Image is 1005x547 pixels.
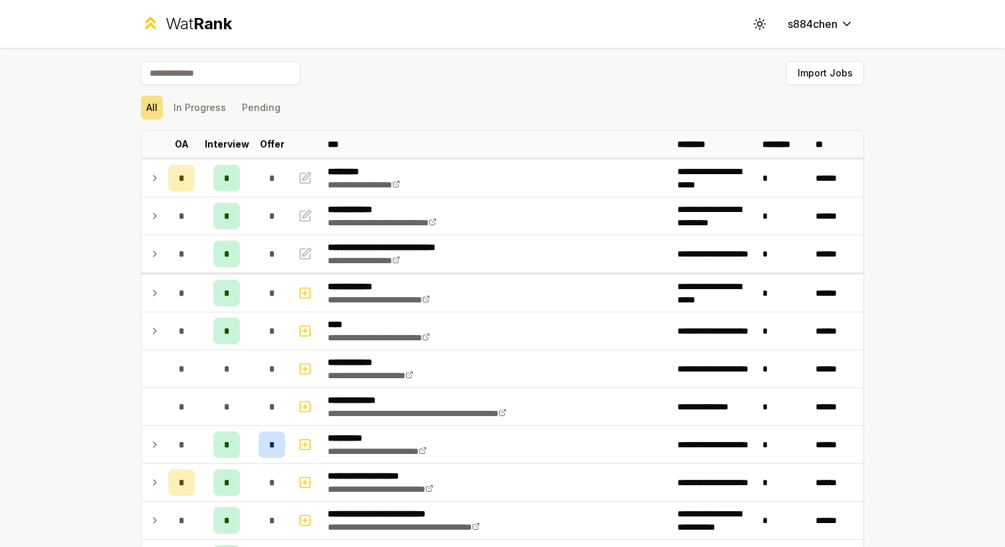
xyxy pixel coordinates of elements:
[166,13,232,35] div: Wat
[777,12,864,36] button: s884chen
[168,96,231,120] button: In Progress
[788,16,837,32] span: s884chen
[786,61,864,85] button: Import Jobs
[141,96,163,120] button: All
[193,14,232,33] span: Rank
[175,138,189,151] p: OA
[205,138,249,151] p: Interview
[141,13,232,35] a: WatRank
[237,96,286,120] button: Pending
[260,138,284,151] p: Offer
